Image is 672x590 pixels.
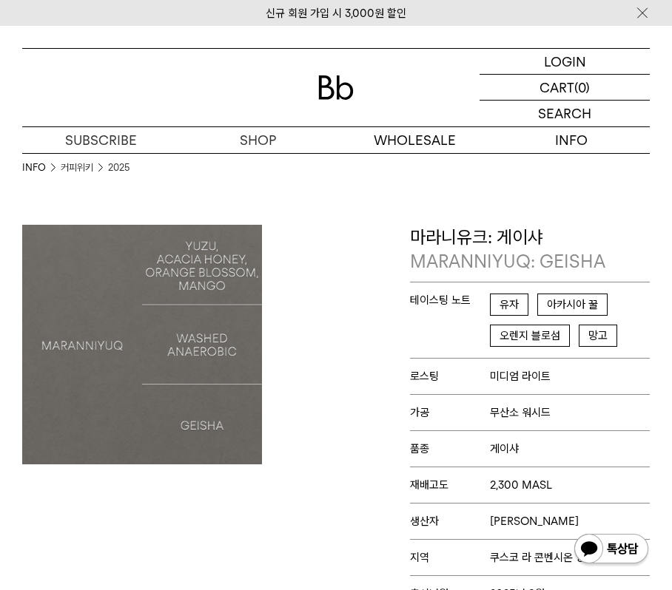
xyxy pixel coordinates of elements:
a: 커피위키 [61,160,93,175]
span: [PERSON_NAME] [490,515,579,528]
span: 무산소 워시드 [490,406,551,419]
img: 카카오톡 채널 1:1 채팅 버튼 [573,532,650,568]
span: 2,300 MASL [490,478,552,492]
span: 재배고도 [410,478,490,492]
a: LOGIN [480,49,650,75]
p: SEARCH [538,101,591,126]
img: 로고 [318,75,354,100]
p: INFO [493,127,650,153]
p: LOGIN [544,49,586,74]
span: 게이샤 [490,442,519,455]
span: 지역 [410,551,490,564]
span: 품종 [410,442,490,455]
span: 유자 [490,294,528,316]
a: SHOP [179,127,336,153]
span: 아카시아 꿀 [537,294,608,316]
li: INFO [22,160,61,175]
p: CART [540,75,574,100]
a: 2025 [108,160,130,175]
span: 미디엄 라이트 [490,370,551,383]
a: SUBSCRIBE [22,127,179,153]
p: WHOLESALE [336,127,493,153]
a: 신규 회원 가입 시 3,000원 할인 [266,7,406,20]
span: 가공 [410,406,490,419]
span: 테이스팅 노트 [410,294,490,307]
p: MARANNIYUQ: GEISHA [410,249,650,274]
span: 생산자 [410,515,490,528]
p: 마라니유크: 게이샤 [410,225,650,274]
span: 로스팅 [410,370,490,383]
a: CART (0) [480,75,650,101]
p: (0) [574,75,590,100]
span: 오렌지 블로섬 [490,325,570,347]
span: 망고 [579,325,617,347]
span: 쿠스코 라 콘벤시온 잉카와시 [490,551,614,564]
img: 마라니유크: 게이샤MARANNIYUQ: GEISHA [22,225,262,464]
